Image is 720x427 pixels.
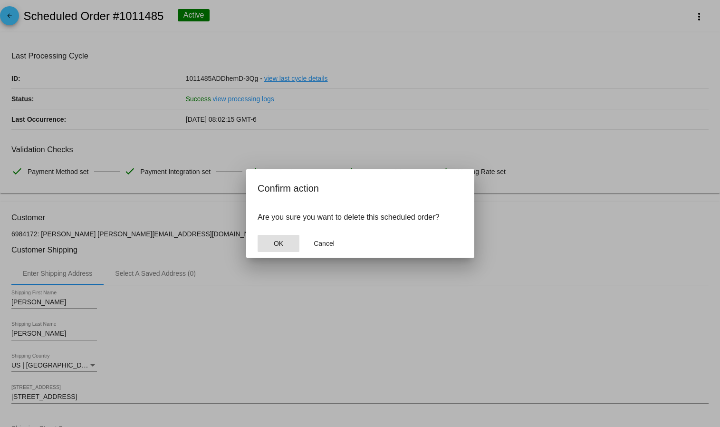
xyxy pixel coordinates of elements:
[258,213,463,222] p: Are you sure you want to delete this scheduled order?
[258,181,463,196] h2: Confirm action
[258,235,299,252] button: Close dialog
[314,240,335,247] span: Cancel
[273,240,283,247] span: OK
[303,235,345,252] button: Close dialog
